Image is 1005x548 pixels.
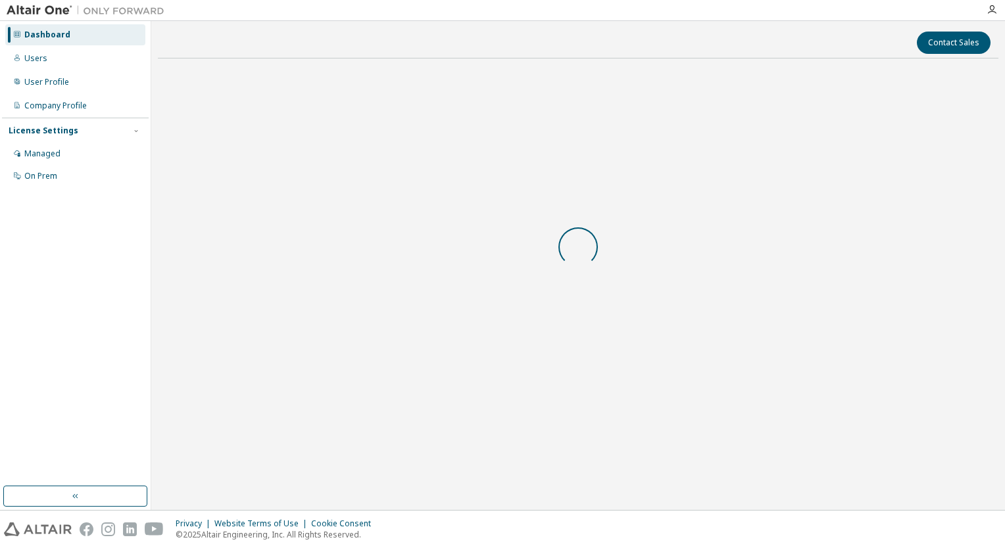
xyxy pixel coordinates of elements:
[917,32,991,54] button: Contact Sales
[24,53,47,64] div: Users
[101,522,115,536] img: instagram.svg
[24,171,57,181] div: On Prem
[145,522,164,536] img: youtube.svg
[9,126,78,136] div: License Settings
[311,518,379,529] div: Cookie Consent
[7,4,171,17] img: Altair One
[214,518,311,529] div: Website Terms of Use
[24,101,87,111] div: Company Profile
[80,522,93,536] img: facebook.svg
[176,518,214,529] div: Privacy
[4,522,72,536] img: altair_logo.svg
[176,529,379,540] p: © 2025 Altair Engineering, Inc. All Rights Reserved.
[24,77,69,87] div: User Profile
[24,148,61,159] div: Managed
[123,522,137,536] img: linkedin.svg
[24,30,70,40] div: Dashboard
